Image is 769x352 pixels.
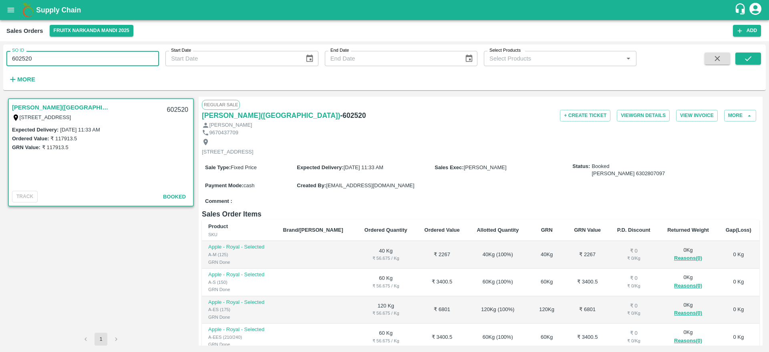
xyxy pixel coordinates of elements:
img: logo [20,2,36,18]
td: ₹ 3400.5 [566,324,609,351]
div: ₹ 0 / Kg [615,310,652,317]
strong: More [17,76,35,83]
b: Returned Weight [667,227,709,233]
td: ₹ 6801 [416,296,468,324]
div: ₹ 0 / Kg [615,282,652,289]
input: Select Products [486,53,621,64]
div: 120 Kg [534,306,560,314]
td: 0 Kg [718,324,759,351]
input: Start Date [165,51,299,66]
b: Gap(Loss) [726,227,751,233]
div: A-EES (210/240) [208,334,270,341]
b: P.D. Discount [617,227,650,233]
a: Supply Chain [36,4,734,16]
button: Reasons(0) [665,336,711,346]
button: open drawer [2,1,20,19]
div: 602520 [162,101,193,119]
button: More [724,110,756,121]
label: [DATE] 11:33 AM [60,127,100,133]
div: ₹ 0 [615,302,652,310]
p: [PERSON_NAME] [209,121,252,129]
label: ₹ 117913.5 [42,144,68,150]
div: 60 Kg ( 100 %) [475,334,521,341]
td: ₹ 6801 [566,296,609,324]
label: Ordered Value: [12,136,49,142]
button: Select DC [50,25,133,36]
label: Sale Type : [205,164,231,170]
div: 40 Kg [534,251,560,259]
div: ₹ 56.675 / Kg [362,337,410,344]
div: GRN Done [208,314,270,321]
span: Fixed Price [231,164,257,170]
div: Sales Orders [6,26,43,36]
div: A-M (125) [208,251,270,258]
td: 60 Kg [356,324,416,351]
div: SKU [208,231,270,238]
label: Payment Mode : [205,182,244,188]
td: ₹ 2267 [416,241,468,269]
div: 0 Kg [665,247,711,263]
div: customer-support [734,3,748,17]
div: ₹ 56.675 / Kg [362,310,410,317]
div: ₹ 0 [615,330,652,337]
b: Ordered Quantity [364,227,407,233]
td: ₹ 3400.5 [416,269,468,296]
label: SO ID [12,47,24,54]
button: page 1 [95,333,107,346]
button: Open [623,53,634,64]
button: Choose date [461,51,477,66]
td: 0 Kg [718,269,759,296]
div: ₹ 0 [615,275,652,282]
label: [STREET_ADDRESS] [20,114,71,120]
p: Apple - Royal - Selected [208,271,270,279]
b: GRN Value [574,227,601,233]
label: ₹ 117913.5 [50,136,77,142]
div: ₹ 0 [615,247,652,255]
label: Comment : [205,198,232,205]
label: GRN Value: [12,144,40,150]
div: ₹ 56.675 / Kg [362,282,410,289]
button: Reasons(0) [665,254,711,263]
b: Ordered Value [425,227,460,233]
div: 60 Kg [534,278,560,286]
label: Select Products [489,47,521,54]
button: Reasons(0) [665,281,711,291]
button: Add [733,25,761,36]
span: [EMAIL_ADDRESS][DOMAIN_NAME] [326,182,414,188]
button: ViewGRN Details [617,110,670,121]
span: cash [244,182,254,188]
a: [PERSON_NAME]([GEOGRAPHIC_DATA]) [12,102,112,113]
p: Apple - Royal - Selected [208,243,270,251]
div: 40 Kg ( 100 %) [475,251,521,259]
td: 60 Kg [356,269,416,296]
h6: - 602520 [340,110,366,121]
td: ₹ 2267 [566,241,609,269]
label: Start Date [171,47,191,54]
nav: pagination navigation [78,333,124,346]
b: Allotted Quantity [477,227,519,233]
span: Booked [163,194,186,200]
div: GRN Done [208,259,270,266]
b: GRN [541,227,553,233]
input: End Date [325,51,458,66]
label: End Date [330,47,349,54]
td: ₹ 3400.5 [566,269,609,296]
input: Enter SO ID [6,51,159,66]
a: [PERSON_NAME]([GEOGRAPHIC_DATA]) [202,110,340,121]
div: GRN Done [208,341,270,348]
p: Apple - Royal - Selected [208,326,270,334]
div: 120 Kg ( 100 %) [475,306,521,314]
div: 0 Kg [665,274,711,290]
span: [DATE] 11:33 AM [344,164,383,170]
div: 60 Kg ( 100 %) [475,278,521,286]
td: 40 Kg [356,241,416,269]
label: Sales Exec : [435,164,463,170]
b: Product [208,223,228,229]
label: Expected Delivery : [12,127,58,133]
td: 0 Kg [718,241,759,269]
button: Choose date [302,51,317,66]
b: Brand/[PERSON_NAME] [283,227,343,233]
button: More [6,73,37,86]
span: Regular Sale [202,100,240,109]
